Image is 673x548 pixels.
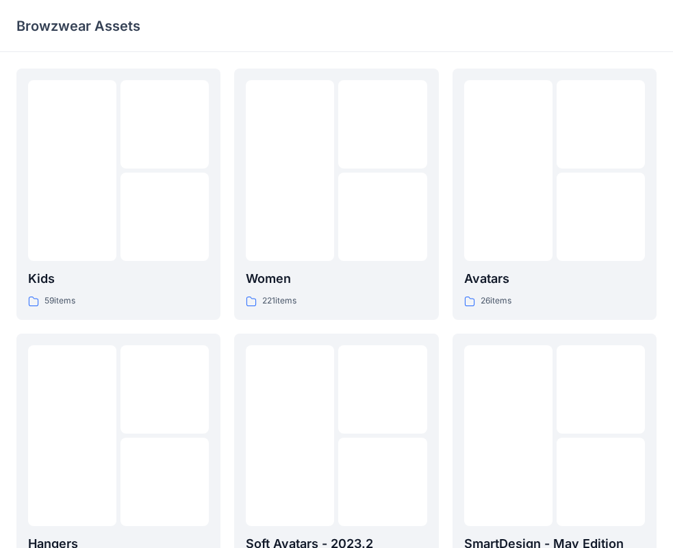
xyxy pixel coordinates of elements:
a: Kids59items [16,68,220,320]
p: Women [246,269,427,288]
a: Women221items [234,68,438,320]
p: 59 items [45,294,75,308]
p: Browzwear Assets [16,16,140,36]
p: Kids [28,269,209,288]
p: 26 items [481,294,511,308]
a: Avatars26items [453,68,657,320]
p: Avatars [464,269,645,288]
p: 221 items [262,294,296,308]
